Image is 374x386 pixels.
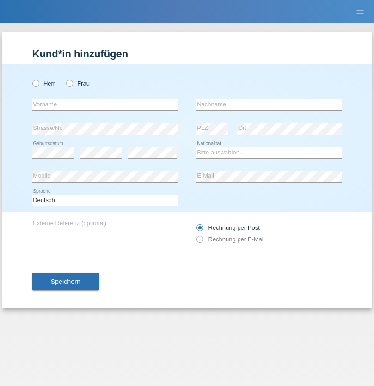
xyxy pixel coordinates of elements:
input: Frau [66,80,72,86]
input: Rechnung per Post [196,224,202,236]
a: menu [351,9,369,14]
label: Frau [66,80,90,87]
span: Speichern [51,278,80,285]
input: Rechnung per E-Mail [196,236,202,247]
label: Rechnung per E-Mail [196,236,265,243]
input: Herr [32,80,38,86]
label: Rechnung per Post [196,224,260,231]
label: Herr [32,80,55,87]
button: Speichern [32,273,99,290]
i: menu [356,7,365,17]
h1: Kund*in hinzufügen [32,48,342,60]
